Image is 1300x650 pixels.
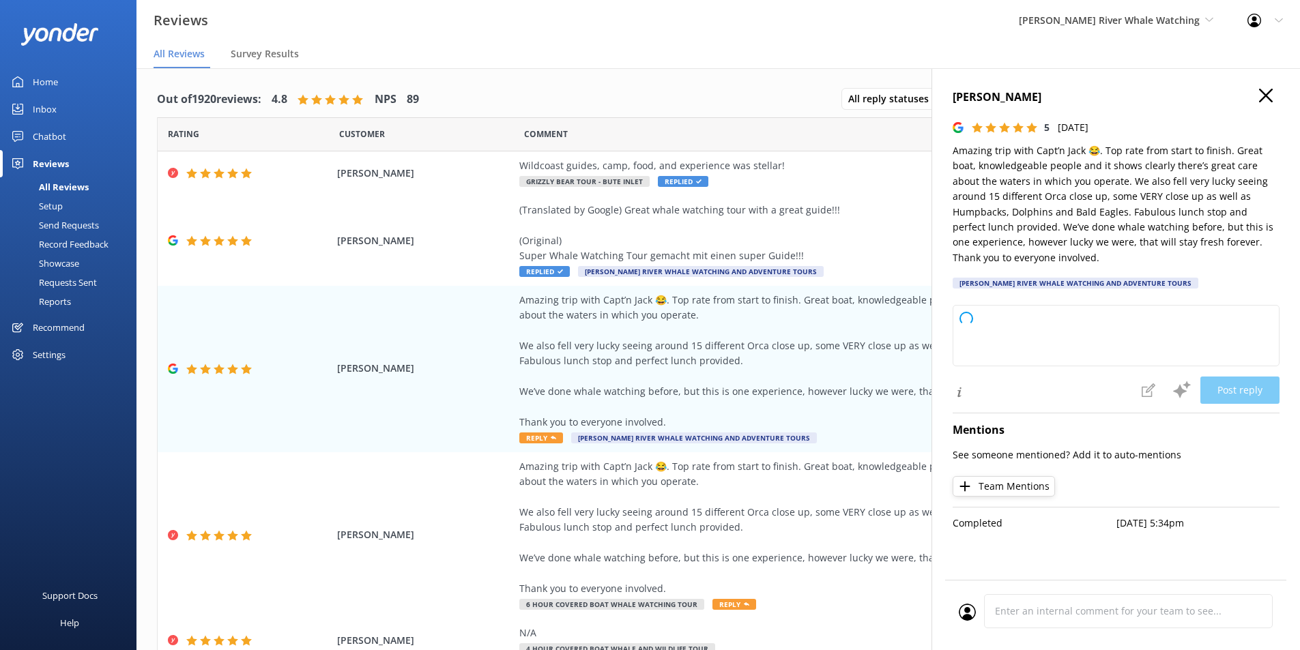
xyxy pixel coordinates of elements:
[658,176,708,187] span: Replied
[339,128,385,141] span: Date
[33,314,85,341] div: Recommend
[8,254,79,273] div: Showcase
[168,128,199,141] span: Date
[8,292,136,311] a: Reports
[272,91,287,108] h4: 4.8
[375,91,396,108] h4: NPS
[8,235,109,254] div: Record Feedback
[8,216,99,235] div: Send Requests
[953,89,1280,106] h4: [PERSON_NAME]
[407,91,419,108] h4: 89
[519,176,650,187] span: Grizzly Bear Tour - Bute Inlet
[953,516,1116,531] p: Completed
[42,582,98,609] div: Support Docs
[519,293,1140,430] div: Amazing trip with Capt’n Jack 😂. Top rate from start to finish. Great boat, knowledgeable people ...
[154,47,205,61] span: All Reviews
[953,422,1280,439] h4: Mentions
[337,361,513,376] span: [PERSON_NAME]
[337,166,513,181] span: [PERSON_NAME]
[33,123,66,150] div: Chatbot
[33,95,57,123] div: Inbox
[578,266,824,277] span: [PERSON_NAME] River Whale Watching and Adventure Tours
[8,216,136,235] a: Send Requests
[8,235,136,254] a: Record Feedback
[953,143,1280,265] p: Amazing trip with Capt’n Jack 😂. Top rate from start to finish. Great boat, knowledgeable people ...
[337,233,513,248] span: [PERSON_NAME]
[1058,120,1088,135] p: [DATE]
[33,150,69,177] div: Reviews
[571,432,817,443] span: [PERSON_NAME] River Whale Watching and Adventure Tours
[519,625,1140,640] div: N/A
[1116,516,1280,531] p: [DATE] 5:34pm
[231,47,299,61] span: Survey Results
[8,196,136,216] a: Setup
[524,128,568,141] span: Question
[953,278,1198,289] div: [PERSON_NAME] River Whale Watching and Adventure Tours
[8,273,97,292] div: Requests Sent
[519,203,1140,264] div: (Translated by Google) Great whale watching tour with a great guide!!! (Original) Super Whale Wat...
[8,273,136,292] a: Requests Sent
[33,341,66,368] div: Settings
[154,10,208,31] h3: Reviews
[20,23,99,46] img: yonder-white-logo.png
[848,91,937,106] span: All reply statuses
[519,459,1140,597] div: Amazing trip with Capt’n Jack 😂. Top rate from start to finish. Great boat, knowledgeable people ...
[33,68,58,95] div: Home
[8,292,71,311] div: Reports
[1019,14,1200,27] span: [PERSON_NAME] River Whale Watching
[8,254,136,273] a: Showcase
[60,609,79,636] div: Help
[953,447,1280,462] p: See someone mentioned? Add it to auto-mentions
[8,177,89,196] div: All Reviews
[712,599,756,610] span: Reply
[1044,121,1050,134] span: 5
[519,266,570,277] span: Replied
[337,527,513,542] span: [PERSON_NAME]
[959,604,976,621] img: user_profile.svg
[157,91,261,108] h4: Out of 1920 reviews:
[953,476,1055,497] button: Team Mentions
[8,177,136,196] a: All Reviews
[519,432,563,443] span: Reply
[519,599,704,610] span: 6 Hour Covered Boat Whale Watching Tour
[8,196,63,216] div: Setup
[1259,89,1273,104] button: Close
[337,633,513,648] span: [PERSON_NAME]
[519,158,1140,173] div: Wildcoast guides, camp, food, and experience was stellar!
